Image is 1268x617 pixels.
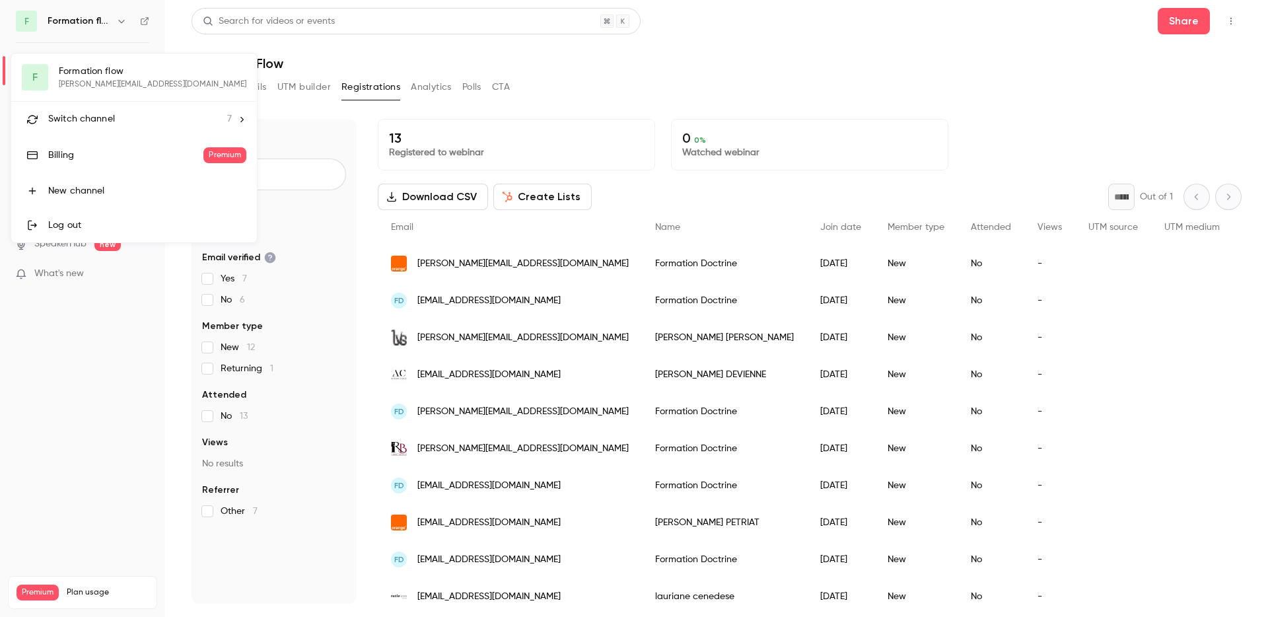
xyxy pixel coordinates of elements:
[203,147,246,163] span: Premium
[48,184,246,198] div: New channel
[48,149,203,162] div: Billing
[48,219,246,232] div: Log out
[48,112,115,126] span: Switch channel
[227,112,232,126] span: 7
